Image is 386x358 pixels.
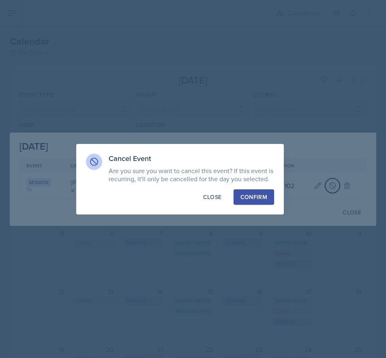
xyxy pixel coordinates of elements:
[109,167,274,183] p: Are you sure you want to cancel this event? If this event is recurring, it'll only be cancelled f...
[196,189,229,205] button: Close
[234,189,274,205] button: Confirm
[109,154,274,163] h3: Cancel Event
[203,193,222,201] div: Close
[240,193,267,201] div: Confirm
